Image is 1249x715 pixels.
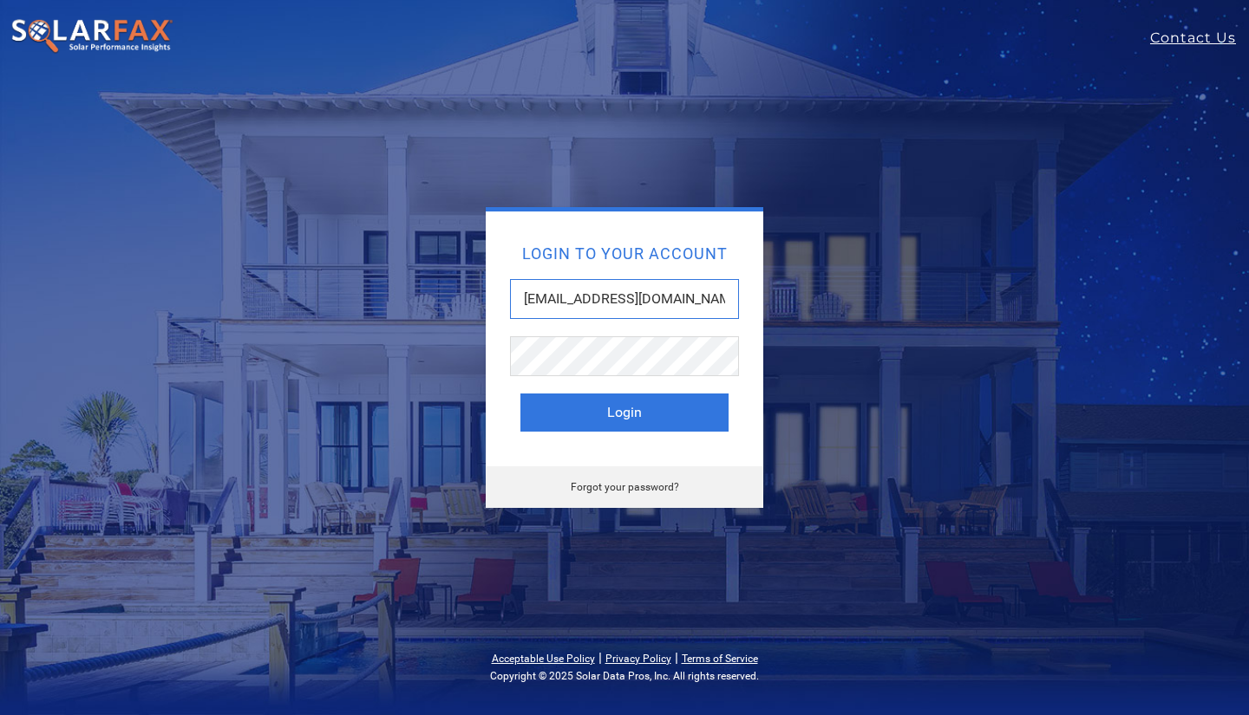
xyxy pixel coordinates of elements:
a: Privacy Policy [605,653,671,665]
a: Contact Us [1150,28,1249,49]
a: Terms of Service [682,653,758,665]
a: Forgot your password? [571,481,679,493]
button: Login [520,393,729,432]
input: Email [510,279,739,319]
span: | [598,649,602,666]
h2: Login to your account [520,246,729,262]
a: Acceptable Use Policy [492,653,595,665]
span: | [675,649,678,666]
img: SolarFax [10,18,173,55]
